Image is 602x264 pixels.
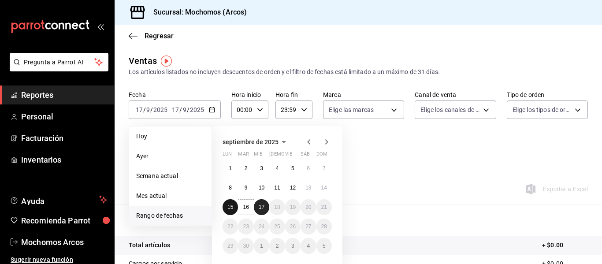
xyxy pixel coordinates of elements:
[254,238,269,254] button: 1 de octubre de 2025
[305,204,311,210] abbr: 20 de septiembre de 2025
[323,165,326,171] abbr: 7 de septiembre de 2025
[307,243,310,249] abbr: 4 de octubre de 2025
[542,241,588,250] p: + $0.00
[254,180,269,196] button: 10 de septiembre de 2025
[229,185,232,191] abbr: 8 de septiembre de 2025
[136,171,204,181] span: Semana actual
[276,243,279,249] abbr: 2 de octubre de 2025
[21,132,107,144] span: Facturación
[269,199,285,215] button: 18 de septiembre de 2025
[10,53,108,71] button: Pregunta a Parrot AI
[259,223,264,230] abbr: 24 de septiembre de 2025
[301,151,310,160] abbr: sábado
[161,56,172,67] img: Tooltip marker
[21,236,107,248] span: Mochomos Arcos
[227,243,233,249] abbr: 29 de septiembre de 2025
[301,180,316,196] button: 13 de septiembre de 2025
[238,219,253,234] button: 23 de septiembre de 2025
[316,151,327,160] abbr: domingo
[182,106,187,113] input: --
[420,105,479,114] span: Elige los canales de venta
[316,238,332,254] button: 5 de octubre de 2025
[129,54,157,67] div: Ventas
[21,111,107,123] span: Personal
[143,106,146,113] span: /
[136,152,204,161] span: Ayer
[254,160,269,176] button: 3 de septiembre de 2025
[323,243,326,249] abbr: 5 de octubre de 2025
[285,238,301,254] button: 3 de octubre de 2025
[169,106,171,113] span: -
[245,165,248,171] abbr: 2 de septiembre de 2025
[21,89,107,101] span: Reportes
[254,199,269,215] button: 17 de septiembre de 2025
[136,132,204,141] span: Hoy
[291,165,294,171] abbr: 5 de septiembre de 2025
[323,92,404,98] label: Marca
[269,180,285,196] button: 11 de septiembre de 2025
[21,215,107,227] span: Recomienda Parrot
[24,58,95,67] span: Pregunta a Parrot AI
[238,160,253,176] button: 2 de septiembre de 2025
[223,199,238,215] button: 15 de septiembre de 2025
[146,106,150,113] input: --
[187,106,190,113] span: /
[238,199,253,215] button: 16 de septiembre de 2025
[269,151,321,160] abbr: jueves
[285,199,301,215] button: 19 de septiembre de 2025
[254,151,262,160] abbr: miércoles
[129,32,174,40] button: Regresar
[301,238,316,254] button: 4 de octubre de 2025
[254,219,269,234] button: 24 de septiembre de 2025
[243,223,249,230] abbr: 23 de septiembre de 2025
[243,204,249,210] abbr: 16 de septiembre de 2025
[21,194,96,205] span: Ayuda
[301,160,316,176] button: 6 de septiembre de 2025
[146,7,247,18] h3: Sucursal: Mochomos (Arcos)
[145,32,174,40] span: Regresar
[97,23,104,30] button: open_drawer_menu
[238,151,249,160] abbr: martes
[223,137,289,147] button: septiembre de 2025
[290,204,296,210] abbr: 19 de septiembre de 2025
[129,241,170,250] p: Total artículos
[321,223,327,230] abbr: 28 de septiembre de 2025
[316,180,332,196] button: 14 de septiembre de 2025
[513,105,572,114] span: Elige los tipos de orden
[259,185,264,191] abbr: 10 de septiembre de 2025
[153,106,168,113] input: ----
[259,204,264,210] abbr: 17 de septiembre de 2025
[321,185,327,191] abbr: 14 de septiembre de 2025
[6,64,108,73] a: Pregunta a Parrot AI
[223,219,238,234] button: 22 de septiembre de 2025
[238,238,253,254] button: 30 de septiembre de 2025
[129,67,588,77] div: Los artículos listados no incluyen descuentos de orden y el filtro de fechas está limitado a un m...
[285,151,292,160] abbr: viernes
[290,223,296,230] abbr: 26 de septiembre de 2025
[245,185,248,191] abbr: 9 de septiembre de 2025
[223,160,238,176] button: 1 de septiembre de 2025
[179,106,182,113] span: /
[269,160,285,176] button: 4 de septiembre de 2025
[243,243,249,249] abbr: 30 de septiembre de 2025
[274,204,280,210] abbr: 18 de septiembre de 2025
[136,211,204,220] span: Rango de fechas
[223,138,279,145] span: septiembre de 2025
[329,105,374,114] span: Elige las marcas
[285,160,301,176] button: 5 de septiembre de 2025
[269,238,285,254] button: 2 de octubre de 2025
[238,180,253,196] button: 9 de septiembre de 2025
[301,199,316,215] button: 20 de septiembre de 2025
[305,185,311,191] abbr: 13 de septiembre de 2025
[285,219,301,234] button: 26 de septiembre de 2025
[291,243,294,249] abbr: 3 de octubre de 2025
[307,165,310,171] abbr: 6 de septiembre de 2025
[150,106,153,113] span: /
[290,185,296,191] abbr: 12 de septiembre de 2025
[305,223,311,230] abbr: 27 de septiembre de 2025
[227,204,233,210] abbr: 15 de septiembre de 2025
[274,185,280,191] abbr: 11 de septiembre de 2025
[507,92,588,98] label: Tipo de orden
[190,106,204,113] input: ----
